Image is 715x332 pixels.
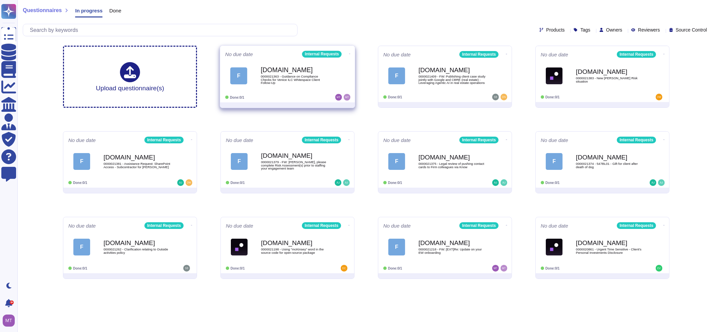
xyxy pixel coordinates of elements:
span: 0000021363 - Guidance on Compliance Checks for Venice ILC Whitespace Client Follow-Up [261,75,328,85]
img: user [335,179,341,186]
b: [DOMAIN_NAME] [418,240,485,246]
b: [DOMAIN_NAME] [576,154,643,160]
b: [DOMAIN_NAME] [261,67,328,73]
span: In progress [75,8,103,13]
div: Internal Requests [144,222,184,229]
div: Internal Requests [302,51,342,57]
b: [DOMAIN_NAME] [418,154,485,160]
img: user [492,94,499,100]
span: Done: 0/1 [73,267,87,270]
img: user [656,94,662,100]
button: user [1,313,19,328]
span: 0000021262 - Clarification relating to Outside activities policy [104,248,171,254]
span: 0000021383 - New [PERSON_NAME] Risk situation [576,77,643,83]
img: user [492,179,499,186]
span: Reviewers [638,28,660,32]
span: 0000021379 - FW: [PERSON_NAME], please complete Risk Assessment(s) prior to staffing your engagem... [261,160,328,170]
img: user [650,179,656,186]
div: F [73,153,90,170]
img: user [341,265,347,272]
div: F [388,67,405,84]
img: Logo [546,239,563,255]
img: user [501,265,507,272]
div: F [388,239,405,255]
span: No due date [225,52,253,57]
span: 0000021218 - FW: [EXT]Re: Update on your EW onboarding [418,248,485,254]
div: Internal Requests [302,222,341,229]
b: [DOMAIN_NAME] [261,152,328,159]
div: Internal Requests [617,51,656,58]
img: user [186,179,192,186]
div: F [73,239,90,255]
img: user [658,179,665,186]
div: Internal Requests [459,137,499,143]
div: Internal Requests [617,222,656,229]
div: F [230,67,247,84]
span: No due date [68,138,96,143]
img: user [492,265,499,272]
b: [DOMAIN_NAME] [576,240,643,246]
span: 0000020861 - Urgent Time Sensitive - Client's Personal Investments Disclosure [576,248,643,254]
div: Internal Requests [459,222,499,229]
span: Done: 0/1 [388,95,402,99]
div: Internal Requests [302,137,341,143]
img: Logo [546,67,563,84]
span: Done: 0/1 [230,95,244,99]
b: [DOMAIN_NAME] [104,240,171,246]
img: user [501,94,507,100]
span: Done: 0/1 [231,267,245,270]
span: Products [546,28,565,32]
div: F [231,153,248,170]
span: Done: 0/1 [73,181,87,185]
b: [DOMAIN_NAME] [418,67,485,73]
b: [DOMAIN_NAME] [104,154,171,160]
b: [DOMAIN_NAME] [261,240,328,246]
img: Logo [231,239,248,255]
span: 0000021381 - Assistance Request: SharePoint Access - Subcontractor for [PERSON_NAME] [104,162,171,169]
img: user [183,265,190,272]
span: No due date [541,52,568,57]
span: Done: 0/1 [545,267,560,270]
span: No due date [226,223,253,228]
span: Done: 0/1 [388,181,402,185]
span: Questionnaires [23,8,62,13]
div: Internal Requests [459,51,499,58]
span: No due date [383,138,411,143]
div: Internal Requests [617,137,656,143]
img: user [656,265,662,272]
span: Done: 0/1 [388,267,402,270]
img: user [335,94,342,101]
img: user [343,179,350,186]
div: Upload questionnaire(s) [96,62,164,91]
span: Done [109,8,121,13]
img: user [177,179,184,186]
span: 0000021374 - 547BL01 - Gift for client after death of dog [576,162,643,169]
div: F [388,153,405,170]
span: No due date [541,223,568,228]
span: Source Control [676,28,707,32]
span: Done: 0/1 [231,181,245,185]
img: user [344,94,350,101]
b: [DOMAIN_NAME] [576,68,643,75]
span: No due date [541,138,568,143]
img: user [501,179,507,186]
span: Owners [606,28,622,32]
input: Search by keywords [26,24,297,36]
span: Tags [580,28,590,32]
img: user [3,315,15,327]
span: No due date [226,138,253,143]
div: 9+ [10,300,14,304]
span: 0000021198 - Using "mcKinsey" word in the source code for open-source package [261,248,328,254]
span: 0000021375 - Legal review of pushing contact cards to Firm colleagues via Know [418,162,485,169]
span: Done: 0/1 [545,95,560,99]
span: Done: 0/1 [545,181,560,185]
div: Internal Requests [144,137,184,143]
span: No due date [68,223,96,228]
span: 0000021409 - FW: Publishing client case study jointly with Google and CBRE (real estate) - Levera... [418,75,485,85]
span: No due date [383,223,411,228]
span: No due date [383,52,411,57]
div: F [546,153,563,170]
